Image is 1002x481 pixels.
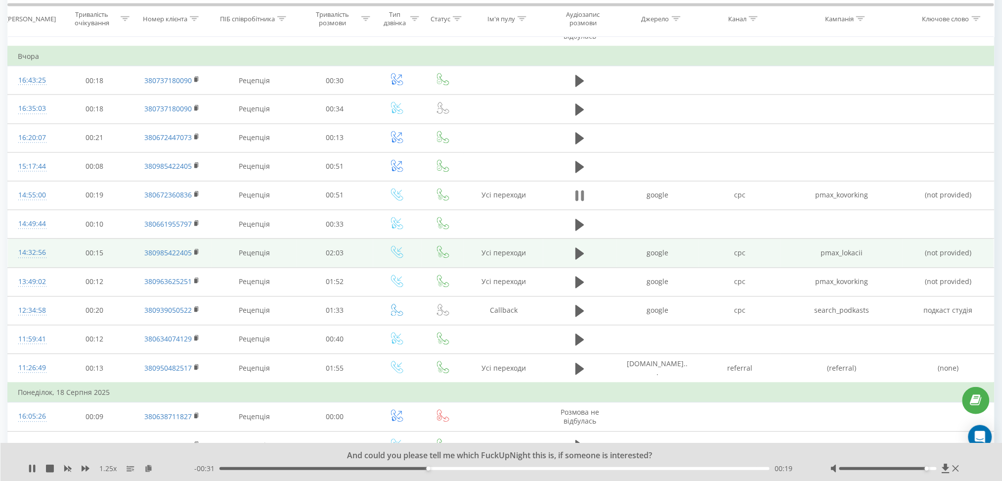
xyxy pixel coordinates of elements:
td: 00:15 [56,239,132,268]
td: (not provided) [903,239,994,268]
td: google [616,268,698,296]
a: 380638711827 [144,441,192,450]
td: Усі переходи [464,239,543,268]
div: Аудіозапис розмови [552,10,614,27]
td: Усі переходи [464,181,543,210]
td: 00:33 [297,210,373,239]
td: 00:14 [56,432,132,460]
a: 380939050522 [144,306,192,315]
td: cpc [699,268,781,296]
td: Рецепція [212,432,297,460]
div: Ім'я пулу [487,14,515,23]
td: 00:51 [297,152,373,181]
span: - 00:31 [194,464,219,474]
span: [DOMAIN_NAME]... [627,359,688,378]
div: Канал [728,14,746,23]
div: Тривалість розмови [306,10,359,27]
div: Ключове слово [922,14,969,23]
td: (referral) [781,354,903,384]
div: 16:43:25 [18,71,46,90]
div: 16:35:03 [18,99,46,119]
div: Open Intercom Messenger [968,425,992,449]
td: подкаст студія [903,296,994,325]
td: google [616,239,698,268]
td: Понеділок, 18 Серпня 2025 [8,383,995,403]
a: 380672360836 [144,191,192,200]
a: 380985422405 [144,162,192,171]
td: 00:40 [297,325,373,354]
div: 15:17:44 [18,157,46,177]
td: 00:18 [56,95,132,124]
td: pmax_kovorking [781,181,903,210]
td: 00:20 [56,296,132,325]
td: cpc [699,296,781,325]
td: Рецепція [212,152,297,181]
a: 380737180090 [144,104,192,114]
div: 16:20:07 [18,129,46,148]
a: 380963625251 [144,277,192,287]
td: 01:33 [297,296,373,325]
a: 380950482517 [144,364,192,373]
td: Усі переходи [464,268,543,296]
a: 380985422405 [144,248,192,258]
td: 00:34 [297,95,373,124]
div: ПІБ співробітника [220,14,275,23]
div: Кампанія [825,14,854,23]
div: 14:49:44 [18,215,46,234]
td: Рецепція [212,210,297,239]
a: 380737180090 [144,76,192,85]
span: 00:19 [775,464,792,474]
td: 00:10 [56,210,132,239]
td: Рецепція [212,296,297,325]
td: (none) [903,354,994,384]
td: (not provided) [903,268,994,296]
td: Рецепція [212,124,297,152]
div: Accessibility label [925,467,929,471]
td: 01:55 [297,354,373,384]
div: [PERSON_NAME] [6,14,56,23]
td: Усі переходи [464,354,543,384]
td: 00:08 [56,152,132,181]
td: (not provided) [903,181,994,210]
span: Розмова не відбулась [561,408,599,426]
div: 14:55:00 [18,186,46,205]
div: Accessibility label [427,467,431,471]
a: 380672447073 [144,133,192,143]
td: Рецепція [212,239,297,268]
td: Рецепція [212,325,297,354]
td: 00:19 [56,181,132,210]
td: 01:52 [297,268,373,296]
div: 14:32:56 [18,243,46,263]
td: 00:09 [56,403,132,432]
div: Статус [431,14,450,23]
a: 380638711827 [144,412,192,422]
td: Рецепція [212,268,297,296]
td: Рецепція [212,95,297,124]
div: And could you please tell me which FuckUpNight this is, if someone is interested? [122,450,868,461]
div: Тип дзвінка [382,10,408,27]
td: pmax_kovorking [781,268,903,296]
td: 00:12 [56,325,132,354]
td: search_podkasts [781,296,903,325]
a: 380661955797 [144,220,192,229]
td: cpc [699,181,781,210]
td: 00:05 [297,432,373,460]
td: google [616,296,698,325]
div: Джерело [642,14,669,23]
td: 00:51 [297,181,373,210]
td: pmax_lokacii [781,239,903,268]
td: 00:18 [56,66,132,95]
td: Рецепція [212,66,297,95]
td: google [616,181,698,210]
td: Рецепція [212,403,297,432]
td: 00:21 [56,124,132,152]
span: 1.25 x [99,464,117,474]
div: 16:05:26 [18,407,46,427]
td: Рецепція [212,354,297,384]
td: referral [699,354,781,384]
td: 00:12 [56,268,132,296]
td: cpc [699,239,781,268]
td: Рецепція [212,181,297,210]
a: 380634074129 [144,335,192,344]
td: Вчора [8,47,995,66]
